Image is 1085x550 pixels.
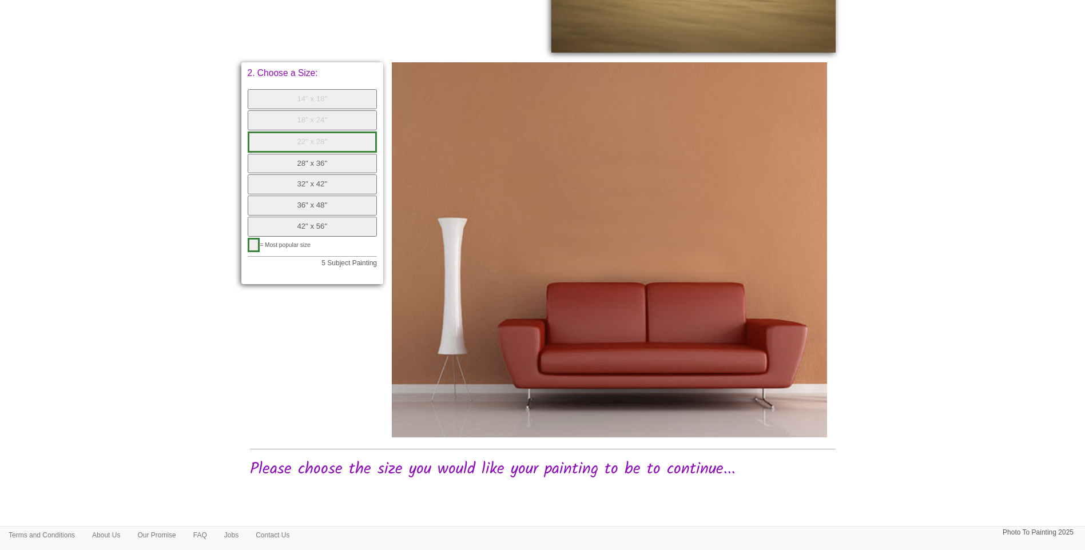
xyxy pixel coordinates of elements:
[508,489,577,505] iframe: fb:like Facebook Social Plugin
[248,154,377,174] button: 28" x 36"
[248,110,377,130] button: 18" x 24"
[248,217,377,237] button: 42" x 56"
[250,461,836,479] h2: Please choose the size you would like your painting to be to continue...
[216,527,247,544] a: Jobs
[248,260,377,266] p: 5 Subject Painting
[248,69,377,78] p: 2. Choose a Size:
[248,196,377,216] button: 36" x 48"
[248,131,377,153] button: 22" x 28"
[1003,527,1074,539] p: Photo To Painting 2025
[392,62,827,437] img: Please click the buttons to see your painting on the wall
[248,174,377,194] button: 32" x 42"
[247,527,298,544] a: Contact Us
[185,527,216,544] a: FAQ
[260,242,311,248] span: = Most popular size
[84,527,129,544] a: About Us
[129,527,184,544] a: Our Promise
[248,89,377,109] button: 14" x 18"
